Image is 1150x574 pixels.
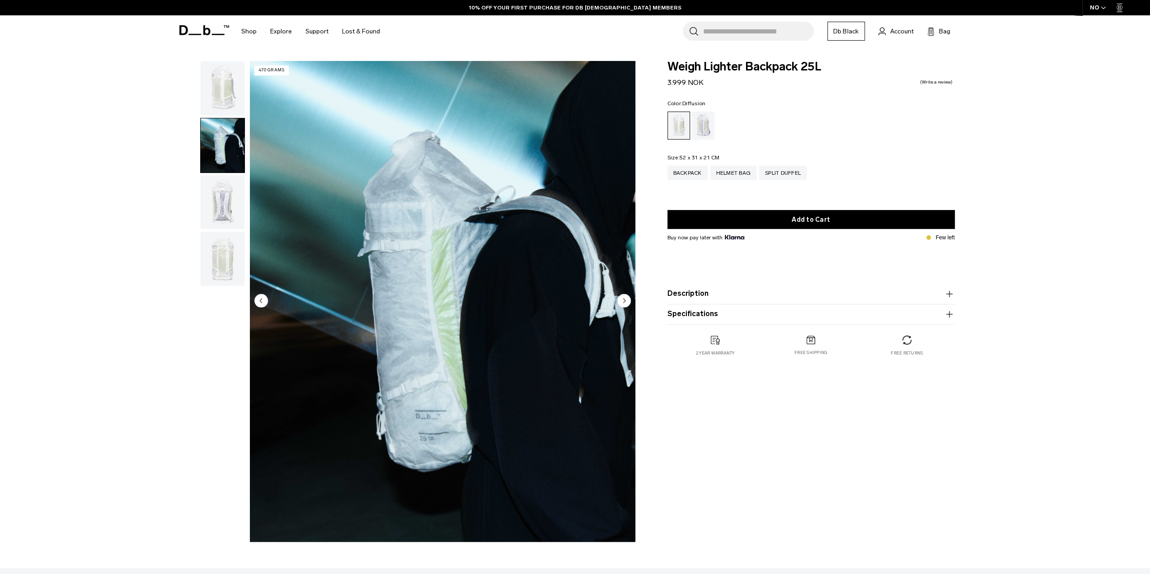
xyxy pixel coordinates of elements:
[890,27,914,36] span: Account
[201,232,244,286] img: Weigh Lighter Backpack 25L Diffusion
[667,61,955,73] span: Weigh Lighter Backpack 25L
[939,27,950,36] span: Bag
[725,235,744,239] img: {"height" => 20, "alt" => "Klarna"}
[250,61,635,542] img: Weigh Lighter Backpack 25L Diffusion
[692,112,714,140] a: Aurora
[696,350,735,356] p: 2 year warranty
[235,15,387,47] nav: Main Navigation
[200,61,245,116] button: Weigh Lighter Backpack 25L Diffusion
[200,118,245,173] button: Weigh Lighter Backpack 25L Diffusion
[201,61,244,116] img: Weigh Lighter Backpack 25L Diffusion
[682,100,705,107] span: Diffusion
[891,350,923,356] p: Free returns
[935,233,954,242] p: Few left
[250,61,635,542] li: 2 / 4
[667,210,955,229] button: Add to Cart
[667,155,720,160] legend: Size:
[200,231,245,286] button: Weigh Lighter Backpack 25L Diffusion
[305,15,329,47] a: Support
[342,15,380,47] a: Lost & Found
[201,118,244,173] img: Weigh Lighter Backpack 25L Diffusion
[667,101,706,106] legend: Color:
[927,26,950,37] button: Bag
[667,112,690,140] a: Diffusion
[710,166,757,180] a: Helmet Bag
[200,175,245,230] button: Weigh Lighter Backpack 25L Diffusion
[254,65,289,75] p: 470 grams
[201,175,244,229] img: Weigh Lighter Backpack 25L Diffusion
[241,15,257,47] a: Shop
[270,15,292,47] a: Explore
[667,309,955,320] button: Specifications
[469,4,681,12] a: 10% OFF YOUR FIRST PURCHASE FOR DB [DEMOGRAPHIC_DATA] MEMBERS
[254,294,268,309] button: Previous slide
[794,350,827,356] p: Free shipping
[920,80,953,84] a: Write a review
[667,289,955,299] button: Description
[759,166,807,180] a: Split Duffel
[878,26,914,37] a: Account
[667,233,744,242] span: Buy now pay later with
[680,154,720,161] span: 52 x 31 x 21 CM
[827,22,865,41] a: Db Black
[667,166,708,180] a: Backpack
[667,78,704,87] span: 3.999 NOK
[617,294,631,309] button: Next slide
